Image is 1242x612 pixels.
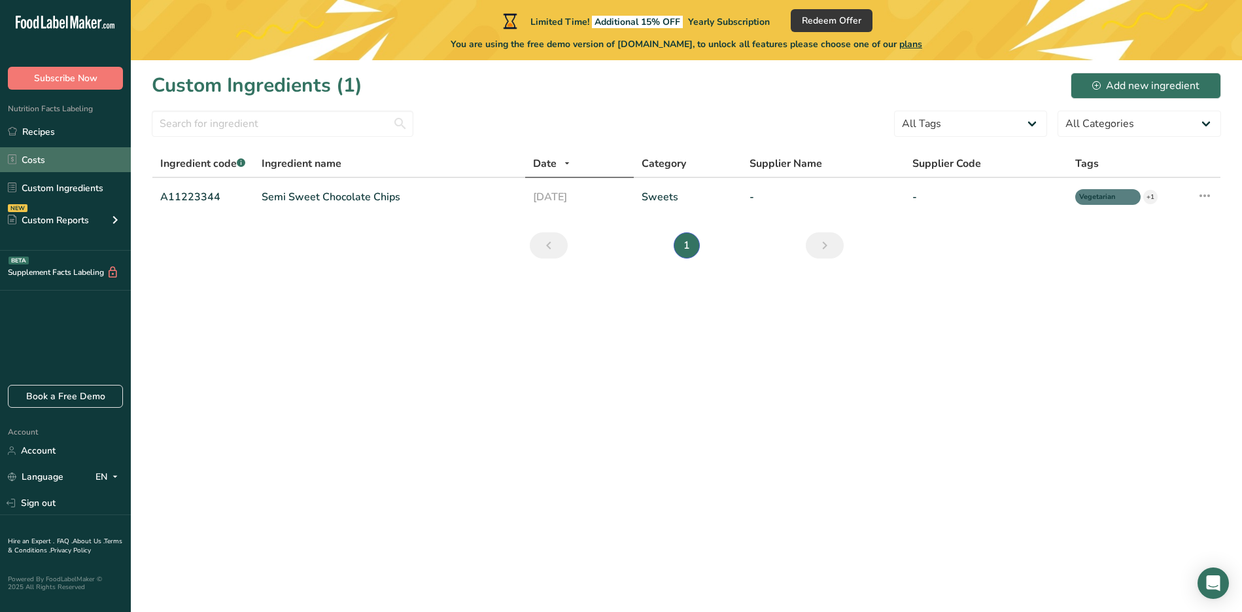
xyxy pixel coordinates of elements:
a: A11223344 [160,189,246,205]
span: Supplier Code [912,156,981,171]
button: Redeem Offer [791,9,872,32]
button: Add new ingredient [1071,73,1221,99]
a: Sweets [642,189,734,205]
span: Subscribe Now [34,71,97,85]
a: About Us . [73,537,104,546]
div: Powered By FoodLabelMaker © 2025 All Rights Reserved [8,575,123,591]
span: plans [899,38,922,50]
button: Subscribe Now [8,67,123,90]
span: Tags [1075,156,1099,171]
a: Book a Free Demo [8,385,123,408]
a: Hire an Expert . [8,537,54,546]
span: Additional 15% OFF [592,16,683,28]
div: EN [95,469,123,485]
a: Previous [530,232,568,259]
span: You are using the free demo version of [DOMAIN_NAME], to unlock all features please choose one of... [451,37,922,51]
span: Date [533,156,557,171]
a: Terms & Conditions . [8,537,122,555]
div: +1 [1143,190,1158,204]
span: Yearly Subscription [688,16,770,28]
div: Custom Reports [8,213,89,227]
span: Supplier Name [750,156,822,171]
span: Category [642,156,686,171]
span: Vegetarian [1079,192,1125,203]
div: Add new ingredient [1092,78,1199,94]
a: FAQ . [57,537,73,546]
span: Ingredient code [160,156,245,171]
span: Redeem Offer [802,14,861,27]
h1: Custom Ingredients (1) [152,71,362,100]
a: [DATE] [533,189,626,205]
div: Limited Time! [500,13,770,29]
a: - [912,189,1060,205]
div: BETA [9,257,29,264]
a: Semi Sweet Chocolate Chips [262,189,517,205]
div: Open Intercom Messenger [1198,567,1229,599]
a: - [750,189,897,205]
a: Language [8,465,63,488]
a: Privacy Policy [50,546,91,555]
input: Search for ingredient [152,111,413,137]
a: Next [806,232,844,259]
div: NEW [8,204,27,212]
span: Ingredient name [262,156,341,171]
